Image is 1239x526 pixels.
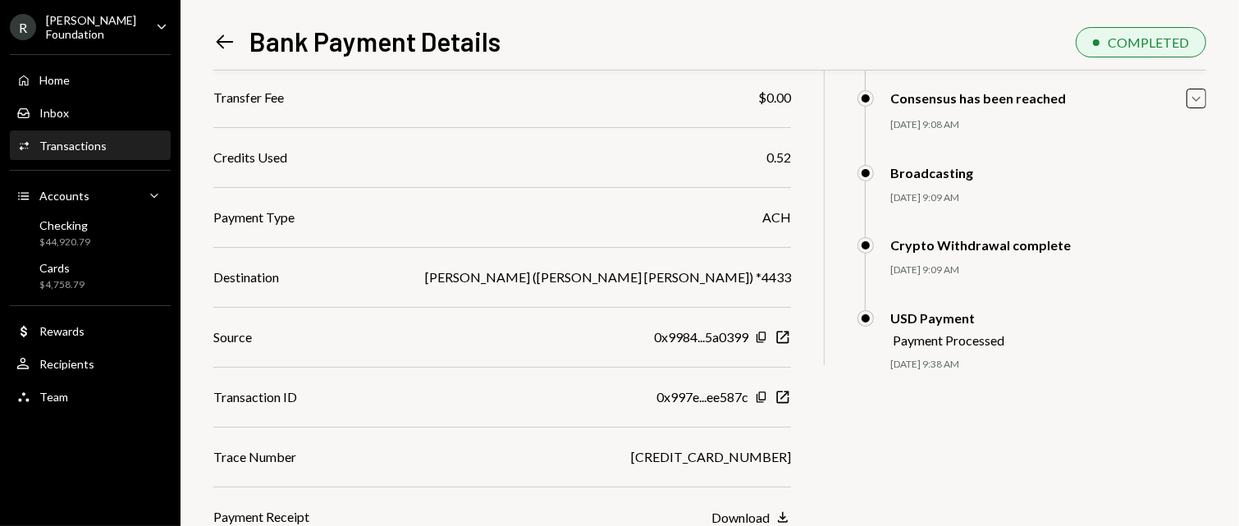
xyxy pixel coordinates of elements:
div: [DATE] 9:09 AM [890,263,1206,277]
div: USD Payment [890,310,1004,326]
div: [DATE] 9:08 AM [890,118,1206,132]
div: 0.52 [766,148,791,167]
a: Home [10,65,171,94]
div: Rewards [39,324,85,338]
div: Source [213,327,252,347]
div: Checking [39,218,90,232]
div: Transfer Fee [213,88,284,107]
div: $4,758.79 [39,278,85,292]
div: $0.00 [758,88,791,107]
div: Recipients [39,357,94,371]
a: Checking$44,920.79 [10,213,171,253]
div: Payment Type [213,208,295,227]
div: Consensus has been reached [890,90,1066,106]
a: Inbox [10,98,171,127]
div: [DATE] 9:09 AM [890,191,1206,205]
div: Transactions [39,139,107,153]
div: Trace Number [213,447,296,467]
div: ACH [762,208,791,227]
a: Accounts [10,181,171,210]
div: Transaction ID [213,387,297,407]
div: Download [711,510,770,525]
div: Cards [39,261,85,275]
a: Cards$4,758.79 [10,256,171,295]
div: $44,920.79 [39,236,90,249]
div: [CREDIT_CARD_NUMBER] [631,447,791,467]
div: [DATE] 9:38 AM [890,358,1206,372]
div: Accounts [39,189,89,203]
div: 0x9984...5a0399 [654,327,748,347]
div: Payment Processed [893,332,1004,348]
div: [PERSON_NAME] Foundation [46,13,143,41]
div: 0x997e...ee587c [656,387,748,407]
a: Team [10,382,171,411]
h1: Bank Payment Details [249,25,501,57]
div: Credits Used [213,148,287,167]
div: Broadcasting [890,165,973,181]
a: Rewards [10,316,171,345]
div: [PERSON_NAME] ([PERSON_NAME] [PERSON_NAME]) *4433 [425,268,791,287]
div: Crypto Withdrawal complete [890,237,1071,253]
div: R [10,14,36,40]
div: Destination [213,268,279,287]
a: Recipients [10,349,171,378]
a: Transactions [10,130,171,160]
div: Home [39,73,70,87]
div: Team [39,390,68,404]
div: COMPLETED [1108,34,1189,50]
div: Inbox [39,106,69,120]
